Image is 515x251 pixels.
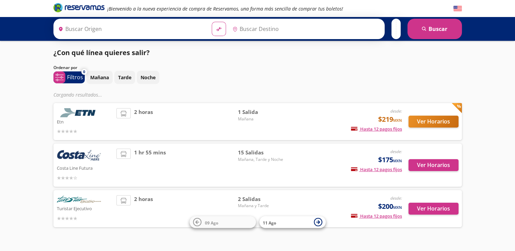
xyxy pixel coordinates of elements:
input: Buscar Origen [55,20,207,37]
p: Filtros [67,73,83,81]
button: Ver Horarios [408,116,458,128]
button: 0Filtros [53,71,85,83]
input: Buscar Destino [230,20,381,37]
span: 2 Salidas [238,195,286,203]
button: English [453,4,462,13]
p: Ordenar por [53,65,77,71]
em: desde: [390,195,402,201]
img: Costa Line Futura [57,149,101,164]
button: Mañana [86,71,113,84]
span: 09 Ago [205,220,218,225]
i: Brand Logo [53,2,104,13]
span: $175 [378,155,402,165]
span: $219 [378,114,402,124]
button: Noche [137,71,159,84]
span: 1 Salida [238,108,286,116]
button: Ver Horarios [408,159,458,171]
span: 0 [83,69,85,75]
span: 11 Ago [263,220,276,225]
em: ¡Bienvenido a la nueva experiencia de compra de Reservamos, una forma más sencilla de comprar tus... [107,5,343,12]
em: Cargando resultados ... [53,91,102,98]
p: Mañana [90,74,109,81]
span: Mañana, Tarde y Noche [238,156,286,163]
span: 1 hr 55 mins [134,149,166,182]
span: Mañana y Tarde [238,203,286,209]
p: Costa Line Futura [57,164,113,172]
small: MXN [393,158,402,163]
button: Tarde [114,71,135,84]
button: 09 Ago [190,216,256,228]
img: Etn [57,108,101,117]
p: Noche [141,74,156,81]
span: 15 Salidas [238,149,286,156]
span: $200 [378,201,402,212]
p: Turistar Ejecutivo [57,204,113,212]
span: Hasta 12 pagos fijos [351,166,402,172]
a: Brand Logo [53,2,104,15]
span: Mañana [238,116,286,122]
button: Ver Horarios [408,203,458,215]
p: Etn [57,117,113,125]
p: Tarde [118,74,131,81]
img: Turistar Ejecutivo [57,195,101,204]
small: MXN [393,205,402,210]
span: 2 horas [134,108,153,135]
span: Hasta 12 pagos fijos [351,126,402,132]
p: ¿Con qué línea quieres salir? [53,48,150,58]
small: MXN [393,118,402,123]
em: desde: [390,108,402,114]
span: Hasta 12 pagos fijos [351,213,402,219]
button: 11 Ago [259,216,326,228]
em: desde: [390,149,402,154]
button: Buscar [407,19,462,39]
span: 2 horas [134,195,153,222]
